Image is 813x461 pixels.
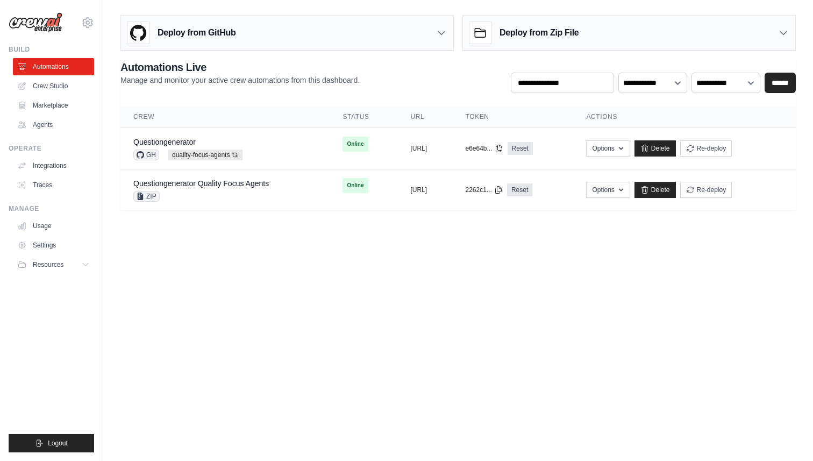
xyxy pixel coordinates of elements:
[133,179,269,188] a: Questiongenerator Quality Focus Agents
[9,204,94,213] div: Manage
[466,186,503,194] button: 2262c1...
[168,150,243,160] span: quality-focus-agents
[680,182,732,198] button: Re-deploy
[466,144,503,153] button: e6e64b...
[120,60,360,75] h2: Automations Live
[13,77,94,95] a: Crew Studio
[500,26,579,39] h3: Deploy from Zip File
[508,142,533,155] a: Reset
[120,75,360,86] p: Manage and monitor your active crew automations from this dashboard.
[343,137,368,152] span: Online
[343,178,368,193] span: Online
[13,217,94,235] a: Usage
[573,106,796,128] th: Actions
[9,45,94,54] div: Build
[13,256,94,273] button: Resources
[158,26,236,39] h3: Deploy from GitHub
[9,434,94,452] button: Logout
[13,237,94,254] a: Settings
[507,183,532,196] a: Reset
[453,106,574,128] th: Token
[13,116,94,133] a: Agents
[13,176,94,194] a: Traces
[397,106,452,128] th: URL
[586,182,630,198] button: Options
[33,260,63,269] span: Resources
[330,106,397,128] th: Status
[120,106,330,128] th: Crew
[586,140,630,157] button: Options
[13,157,94,174] a: Integrations
[9,144,94,153] div: Operate
[133,138,196,146] a: Questiongenerator
[634,140,676,157] a: Delete
[133,191,160,202] span: ZIP
[48,439,68,448] span: Logout
[680,140,732,157] button: Re-deploy
[9,12,62,33] img: Logo
[127,22,149,44] img: GitHub Logo
[13,58,94,75] a: Automations
[634,182,676,198] a: Delete
[13,97,94,114] a: Marketplace
[133,150,159,160] span: GH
